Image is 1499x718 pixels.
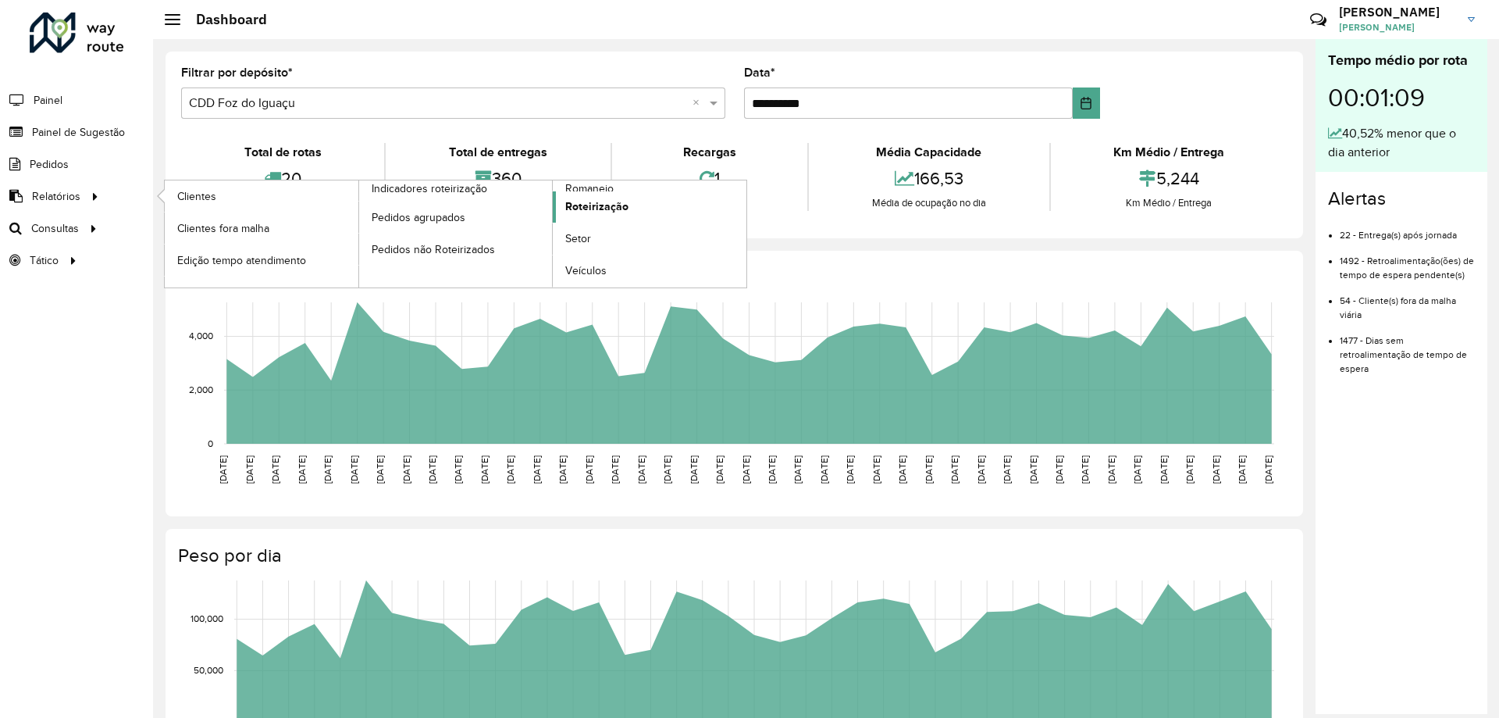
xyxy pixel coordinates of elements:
[1055,195,1284,211] div: Km Médio / Entrega
[349,455,359,484] text: [DATE]
[244,455,255,484] text: [DATE]
[813,143,1045,162] div: Média Capacidade
[322,455,333,484] text: [DATE]
[165,245,358,276] a: Edição tempo atendimento
[871,455,881,484] text: [DATE]
[714,455,725,484] text: [DATE]
[1340,242,1475,282] li: 1492 - Retroalimentação(ões) de tempo de espera pendente(s)
[270,455,280,484] text: [DATE]
[767,455,777,484] text: [DATE]
[359,202,553,233] a: Pedidos agrupados
[949,455,960,484] text: [DATE]
[1073,88,1100,119] button: Choose Date
[177,252,306,269] span: Edição tempo atendimento
[218,455,228,484] text: [DATE]
[1301,3,1335,37] a: Contato Rápido
[662,455,672,484] text: [DATE]
[741,455,751,484] text: [DATE]
[813,162,1045,195] div: 166,53
[453,455,463,484] text: [DATE]
[1339,20,1456,34] span: [PERSON_NAME]
[359,180,747,288] a: Romaneio
[372,241,495,258] span: Pedidos não Roteirizados
[1028,455,1038,484] text: [DATE]
[1055,143,1284,162] div: Km Médio / Entrega
[553,223,746,255] a: Setor
[565,263,607,279] span: Veículos
[185,143,380,162] div: Total de rotas
[1106,455,1116,484] text: [DATE]
[297,455,307,484] text: [DATE]
[190,614,223,624] text: 100,000
[636,455,646,484] text: [DATE]
[375,455,385,484] text: [DATE]
[565,230,591,247] span: Setor
[30,156,69,173] span: Pedidos
[427,455,437,484] text: [DATE]
[1055,162,1284,195] div: 5,244
[505,455,515,484] text: [DATE]
[1339,5,1456,20] h3: [PERSON_NAME]
[1132,455,1142,484] text: [DATE]
[565,198,628,215] span: Roteirização
[565,180,614,197] span: Romaneio
[1054,455,1064,484] text: [DATE]
[616,162,803,195] div: 1
[845,455,855,484] text: [DATE]
[689,455,699,484] text: [DATE]
[1263,455,1273,484] text: [DATE]
[1328,124,1475,162] div: 40,52% menor que o dia anterior
[372,209,465,226] span: Pedidos agrupados
[584,455,594,484] text: [DATE]
[189,331,213,341] text: 4,000
[744,63,775,82] label: Data
[924,455,934,484] text: [DATE]
[1184,455,1195,484] text: [DATE]
[1340,282,1475,322] li: 54 - Cliente(s) fora da malha viária
[185,162,380,195] div: 20
[553,255,746,287] a: Veículos
[1340,216,1475,242] li: 22 - Entrega(s) após jornada
[178,545,1287,567] h4: Peso por dia
[819,455,829,484] text: [DATE]
[34,92,62,109] span: Painel
[1328,188,1475,210] h4: Alertas
[1002,455,1012,484] text: [DATE]
[1340,322,1475,376] li: 1477 - Dias sem retroalimentação de tempo de espera
[177,220,269,237] span: Clientes fora malha
[792,455,803,484] text: [DATE]
[693,94,706,113] span: Clear all
[976,455,986,484] text: [DATE]
[32,124,125,141] span: Painel de Sugestão
[813,195,1045,211] div: Média de ocupação no dia
[30,252,59,269] span: Tático
[165,180,358,212] a: Clientes
[390,162,606,195] div: 360
[1328,50,1475,71] div: Tempo médio por rota
[177,188,216,205] span: Clientes
[372,180,487,197] span: Indicadores roteirização
[390,143,606,162] div: Total de entregas
[32,188,80,205] span: Relatórios
[479,455,490,484] text: [DATE]
[189,384,213,395] text: 2,000
[1237,455,1247,484] text: [DATE]
[194,665,223,675] text: 50,000
[1328,71,1475,124] div: 00:01:09
[1080,455,1090,484] text: [DATE]
[31,220,79,237] span: Consultas
[1159,455,1169,484] text: [DATE]
[610,455,620,484] text: [DATE]
[557,455,568,484] text: [DATE]
[181,63,293,82] label: Filtrar por depósito
[553,191,746,223] a: Roteirização
[1211,455,1221,484] text: [DATE]
[532,455,542,484] text: [DATE]
[616,143,803,162] div: Recargas
[208,438,213,448] text: 0
[359,234,553,265] a: Pedidos não Roteirizados
[165,180,553,288] a: Indicadores roteirização
[165,213,358,244] a: Clientes fora malha
[180,11,267,28] h2: Dashboard
[401,455,411,484] text: [DATE]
